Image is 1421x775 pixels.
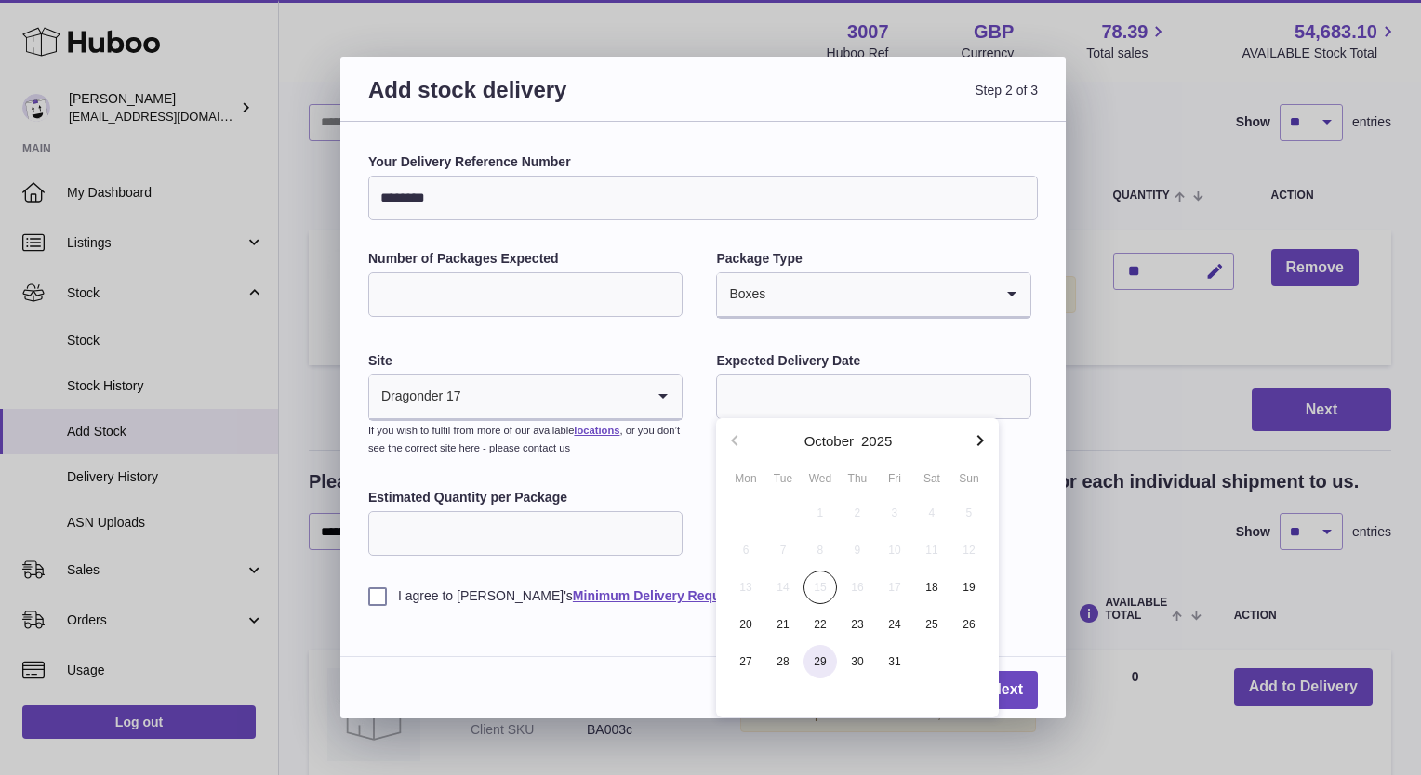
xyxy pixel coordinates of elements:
[915,496,949,530] span: 4
[878,608,911,641] span: 24
[766,273,992,316] input: Search for option
[766,608,800,641] span: 21
[950,470,988,487] div: Sun
[729,645,763,678] span: 27
[727,532,764,569] button: 6
[876,606,913,643] button: 24
[802,643,839,680] button: 29
[878,571,911,604] span: 17
[729,533,763,567] span: 6
[876,470,913,487] div: Fri
[368,75,703,126] h3: Add stock delivery
[802,494,839,532] button: 1
[802,532,839,569] button: 8
[729,571,763,604] span: 13
[915,608,949,641] span: 25
[876,569,913,606] button: 17
[876,532,913,569] button: 10
[803,533,837,567] span: 8
[764,606,802,643] button: 21
[913,470,950,487] div: Sat
[876,494,913,532] button: 3
[462,375,645,418] input: Search for option
[839,606,876,643] button: 23
[841,645,874,678] span: 30
[574,425,619,436] a: locations
[717,273,766,316] span: Boxes
[839,532,876,569] button: 9
[952,496,986,530] span: 5
[716,250,1030,268] label: Package Type
[839,569,876,606] button: 16
[804,434,854,448] button: October
[839,470,876,487] div: Thu
[878,645,911,678] span: 31
[802,606,839,643] button: 22
[878,533,911,567] span: 10
[717,273,1029,318] div: Search for option
[841,533,874,567] span: 9
[764,569,802,606] button: 14
[841,571,874,604] span: 16
[915,533,949,567] span: 11
[841,608,874,641] span: 23
[368,250,683,268] label: Number of Packages Expected
[861,434,892,448] button: 2025
[764,643,802,680] button: 28
[876,643,913,680] button: 31
[766,645,800,678] span: 28
[727,470,764,487] div: Mon
[913,606,950,643] button: 25
[950,606,988,643] button: 26
[802,470,839,487] div: Wed
[976,671,1038,709] a: Next
[915,571,949,604] span: 18
[952,533,986,567] span: 12
[950,569,988,606] button: 19
[841,496,874,530] span: 2
[368,489,683,506] label: Estimated Quantity per Package
[766,533,800,567] span: 7
[368,352,683,370] label: Site
[727,643,764,680] button: 27
[803,571,837,604] span: 15
[913,569,950,606] button: 18
[766,571,800,604] span: 14
[727,569,764,606] button: 13
[764,532,802,569] button: 7
[803,608,837,641] span: 22
[703,75,1038,126] span: Step 2 of 3
[839,494,876,532] button: 2
[729,608,763,641] span: 20
[913,494,950,532] button: 4
[368,425,680,453] small: If you wish to fulfil from more of our available , or you don’t see the correct site here - pleas...
[952,571,986,604] span: 19
[952,608,986,641] span: 26
[573,588,775,603] a: Minimum Delivery Requirements
[803,645,837,678] span: 29
[369,375,682,420] div: Search for option
[913,532,950,569] button: 11
[950,532,988,569] button: 12
[369,375,462,418] span: Dragonder 17
[727,606,764,643] button: 20
[878,496,911,530] span: 3
[764,470,802,487] div: Tue
[802,569,839,606] button: 15
[368,587,1038,605] label: I agree to [PERSON_NAME]'s
[839,643,876,680] button: 30
[368,153,1038,171] label: Your Delivery Reference Number
[716,352,1030,370] label: Expected Delivery Date
[803,496,837,530] span: 1
[950,494,988,532] button: 5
